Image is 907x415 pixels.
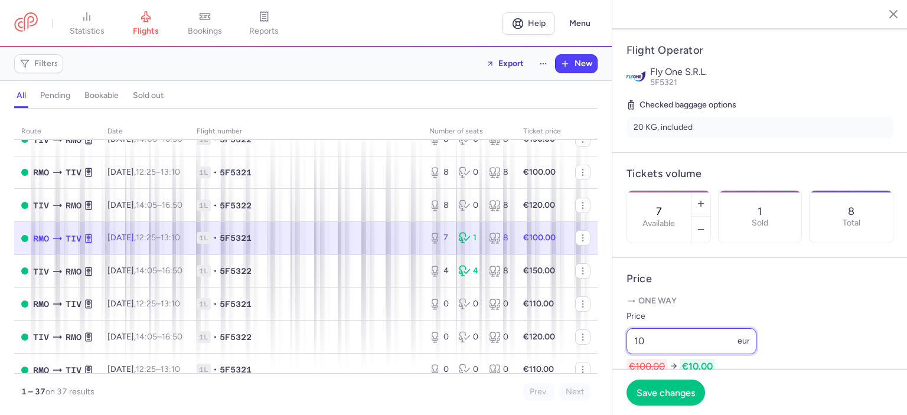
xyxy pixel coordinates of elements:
[66,331,81,344] span: RMO
[459,200,479,211] div: 0
[523,266,555,276] strong: €150.00
[627,272,893,286] h4: Price
[627,309,756,323] label: Price
[197,298,211,310] span: 1L
[33,199,49,212] span: TIV
[161,364,180,374] time: 13:10
[459,232,479,244] div: 1
[627,359,667,374] span: €100.00
[489,298,509,310] div: 0
[523,200,555,210] strong: €120.00
[136,332,182,342] span: –
[197,364,211,375] span: 1L
[429,298,449,310] div: 0
[422,123,516,140] th: number of seats
[523,383,554,401] button: Prev.
[220,166,252,178] span: 5F5321
[220,232,252,244] span: 5F5321
[249,26,279,37] span: reports
[136,364,180,374] span: –
[843,218,860,228] p: Total
[136,167,180,177] span: –
[502,12,555,35] a: Help
[459,298,479,310] div: 0
[100,123,190,140] th: date
[57,11,116,37] a: statistics
[429,232,449,244] div: 7
[66,232,81,245] span: TIV
[21,387,45,397] strong: 1 – 37
[136,266,157,276] time: 14:05
[136,233,180,243] span: –
[528,19,546,28] span: Help
[34,59,58,68] span: Filters
[213,166,217,178] span: •
[523,299,554,309] strong: €110.00
[429,364,449,375] div: 0
[197,166,211,178] span: 1L
[161,233,180,243] time: 13:10
[161,167,180,177] time: 13:10
[848,205,854,217] p: 8
[162,200,182,210] time: 16:50
[107,364,180,374] span: [DATE],
[429,265,449,277] div: 4
[213,265,217,277] span: •
[133,26,159,37] span: flights
[523,364,554,374] strong: €110.00
[175,11,234,37] a: bookings
[33,232,49,245] span: RMO
[14,12,38,34] a: CitizenPlane red outlined logo
[523,233,556,243] strong: €100.00
[220,331,252,343] span: 5F5322
[489,331,509,343] div: 0
[459,265,479,277] div: 4
[70,26,105,37] span: statistics
[107,233,180,243] span: [DATE],
[627,328,756,354] input: ---
[650,77,677,87] span: 5F5321
[556,55,597,73] button: New
[498,59,524,68] span: Export
[84,90,119,101] h4: bookable
[15,55,63,73] button: Filters
[459,364,479,375] div: 0
[107,299,180,309] span: [DATE],
[758,205,762,217] p: 1
[107,167,180,177] span: [DATE],
[429,166,449,178] div: 8
[220,298,252,310] span: 5F5321
[66,364,81,377] span: TIV
[489,364,509,375] div: 0
[33,166,49,179] span: RMO
[234,11,293,37] a: reports
[516,123,568,140] th: Ticket price
[190,123,422,140] th: Flight number
[213,232,217,244] span: •
[752,218,768,228] p: Sold
[627,98,893,112] h5: Checked baggage options
[559,383,590,401] button: Next
[45,387,94,397] span: on 37 results
[17,90,26,101] h4: all
[489,166,509,178] div: 8
[136,299,156,309] time: 12:25
[489,265,509,277] div: 8
[213,200,217,211] span: •
[627,380,705,406] button: Save changes
[459,166,479,178] div: 0
[14,123,100,140] th: route
[459,331,479,343] div: 0
[220,200,252,211] span: 5F5322
[116,11,175,37] a: flights
[738,336,750,346] span: eur
[627,167,893,181] h4: Tickets volume
[220,265,252,277] span: 5F5322
[575,59,592,68] span: New
[220,364,252,375] span: 5F5321
[40,90,70,101] h4: pending
[627,44,893,57] h4: Flight Operator
[188,26,222,37] span: bookings
[213,298,217,310] span: •
[33,298,49,311] span: RMO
